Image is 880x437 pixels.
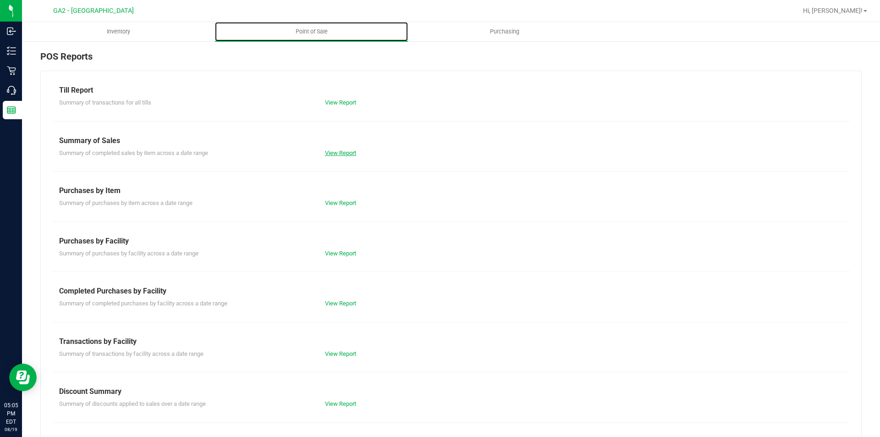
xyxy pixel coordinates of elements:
[59,236,843,247] div: Purchases by Facility
[59,286,843,297] div: Completed Purchases by Facility
[59,250,198,257] span: Summary of purchases by facility across a date range
[325,300,356,307] a: View Report
[4,426,18,433] p: 08/19
[53,7,134,15] span: GA2 - [GEOGRAPHIC_DATA]
[325,99,356,106] a: View Report
[59,199,192,206] span: Summary of purchases by item across a date range
[59,300,227,307] span: Summary of completed purchases by facility across a date range
[325,149,356,156] a: View Report
[59,85,843,96] div: Till Report
[22,22,215,41] a: Inventory
[59,400,206,407] span: Summary of discounts applied to sales over a date range
[59,185,843,196] div: Purchases by Item
[4,401,18,426] p: 05:05 PM EDT
[325,250,356,257] a: View Report
[40,50,862,71] div: POS Reports
[7,105,16,115] inline-svg: Reports
[94,28,143,36] span: Inventory
[7,66,16,75] inline-svg: Retail
[59,336,843,347] div: Transactions by Facility
[9,364,37,391] iframe: Resource center
[59,386,843,397] div: Discount Summary
[325,350,356,357] a: View Report
[215,22,408,41] a: Point of Sale
[59,149,208,156] span: Summary of completed sales by item across a date range
[325,400,356,407] a: View Report
[59,350,203,357] span: Summary of transactions by facility across a date range
[59,135,843,146] div: Summary of Sales
[283,28,340,36] span: Point of Sale
[478,28,532,36] span: Purchasing
[325,199,356,206] a: View Report
[7,46,16,55] inline-svg: Inventory
[803,7,863,14] span: Hi, [PERSON_NAME]!
[7,86,16,95] inline-svg: Call Center
[408,22,601,41] a: Purchasing
[59,99,151,106] span: Summary of transactions for all tills
[7,27,16,36] inline-svg: Inbound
